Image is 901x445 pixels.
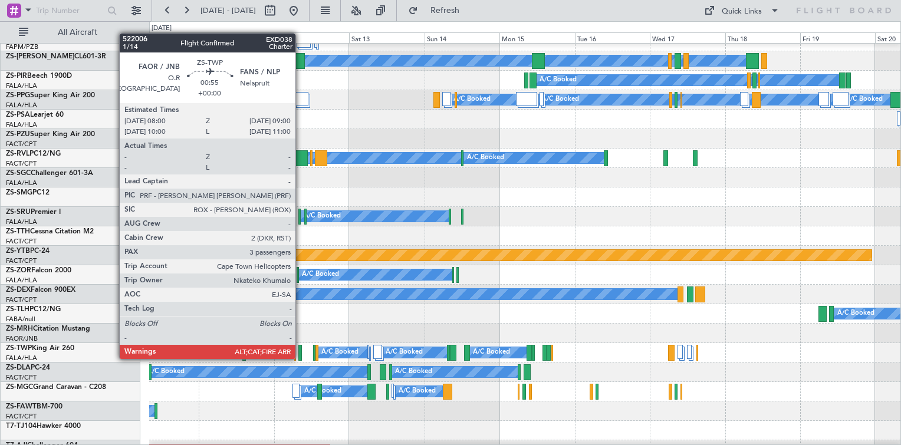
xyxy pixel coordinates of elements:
[6,42,38,51] a: FAPM/PZB
[274,32,349,43] div: Fri 12
[499,32,574,43] div: Mon 15
[304,383,341,400] div: A/C Booked
[6,306,61,313] a: ZS-TLHPC12/NG
[6,286,75,294] a: ZS-DEXFalcon 900EX
[6,306,29,313] span: ZS-TLH
[6,315,35,324] a: FABA/null
[395,363,432,381] div: A/C Booked
[6,325,90,332] a: ZS-MRHCitation Mustang
[6,325,33,332] span: ZS-MRH
[6,364,50,371] a: ZS-DLAPC-24
[166,52,203,70] div: A/C Booked
[149,344,186,361] div: A/C Booked
[698,1,785,20] button: Quick Links
[200,5,256,16] span: [DATE] - [DATE]
[453,91,491,108] div: A/C Booked
[6,150,29,157] span: ZS-RVL
[166,246,203,264] div: A/C Booked
[349,32,424,43] div: Sat 13
[6,354,37,362] a: FALA/HLA
[403,1,473,20] button: Refresh
[725,32,800,43] div: Thu 18
[6,267,31,274] span: ZS-ZOR
[650,32,725,43] div: Wed 17
[6,228,30,235] span: ZS-TTH
[6,267,71,274] a: ZS-ZORFalcon 2000
[6,364,31,371] span: ZS-DLA
[6,345,32,352] span: ZS-TWP
[425,32,499,43] div: Sun 14
[6,170,31,177] span: ZS-SGC
[6,295,37,304] a: FACT/CPT
[6,423,81,430] a: T7-TJ104Hawker 4000
[6,131,30,138] span: ZS-PZU
[467,149,504,167] div: A/C Booked
[542,91,579,108] div: A/C Booked
[846,91,883,108] div: A/C Booked
[6,131,95,138] a: ZS-PZUSuper King Air 200
[6,53,106,60] a: ZS-[PERSON_NAME]CL601-3R
[540,71,577,89] div: A/C Booked
[6,403,63,410] a: ZS-FAWTBM-700
[575,32,650,43] div: Tue 16
[170,285,207,303] div: A/C Booked
[304,207,341,225] div: A/C Booked
[6,140,37,149] a: FACT/CPT
[6,384,106,391] a: ZS-MGCGrand Caravan - C208
[147,363,185,381] div: A/C Booked
[6,256,37,265] a: FACT/CPT
[837,305,874,322] div: A/C Booked
[6,384,33,391] span: ZS-MGC
[6,237,37,246] a: FACT/CPT
[6,170,93,177] a: ZS-SGCChallenger 601-3A
[6,403,32,410] span: ZS-FAW
[420,6,470,15] span: Refresh
[6,209,61,216] a: ZS-SRUPremier I
[6,373,37,382] a: FACT/CPT
[6,248,30,255] span: ZS-YTB
[6,179,37,187] a: FALA/HLA
[6,189,32,196] span: ZS-SMG
[152,24,172,34] div: [DATE]
[800,32,875,43] div: Fri 19
[6,228,94,235] a: ZS-TTHCessna Citation M2
[473,344,510,361] div: A/C Booked
[6,81,37,90] a: FALA/HLA
[6,248,50,255] a: ZS-YTBPC-24
[6,217,37,226] a: FALA/HLA
[36,2,104,19] input: Trip Number
[6,111,30,118] span: ZS-PSA
[6,111,64,118] a: ZS-PSALearjet 60
[6,72,27,80] span: ZS-PIR
[199,32,274,43] div: Thu 11
[231,149,268,167] div: A/C Booked
[386,344,423,361] div: A/C Booked
[6,189,50,196] a: ZS-SMGPC12
[6,159,37,168] a: FACT/CPT
[6,72,72,80] a: ZS-PIRBeech 1900D
[6,286,31,294] span: ZS-DEX
[6,345,74,352] a: ZS-TWPKing Air 260
[6,423,37,430] span: T7-TJ104
[6,92,95,99] a: ZS-PPGSuper King Air 200
[6,120,37,129] a: FALA/HLA
[6,276,37,285] a: FALA/HLA
[6,412,37,421] a: FACT/CPT
[321,344,359,361] div: A/C Booked
[124,32,199,43] div: Wed 10
[13,23,128,42] button: All Aircraft
[6,150,61,157] a: ZS-RVLPC12/NG
[6,53,74,60] span: ZS-[PERSON_NAME]
[31,28,124,37] span: All Aircraft
[6,334,38,343] a: FAOR/JNB
[6,209,31,216] span: ZS-SRU
[399,383,436,400] div: A/C Booked
[6,101,37,110] a: FALA/HLA
[722,6,762,18] div: Quick Links
[6,92,30,99] span: ZS-PPG
[302,266,339,284] div: A/C Booked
